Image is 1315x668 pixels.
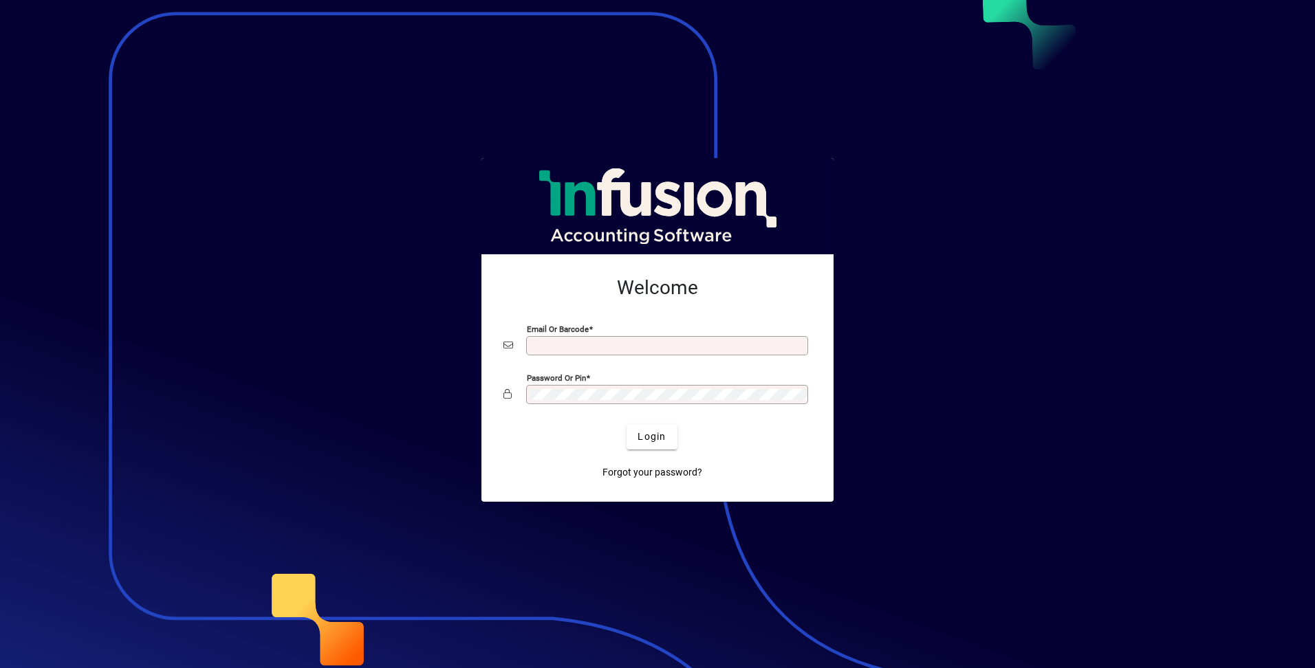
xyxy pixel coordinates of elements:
span: Login [638,430,666,444]
mat-label: Password or Pin [527,372,586,382]
h2: Welcome [503,276,812,300]
a: Forgot your password? [597,460,708,485]
button: Login [627,425,677,449]
mat-label: Email or Barcode [527,324,589,333]
span: Forgot your password? [602,465,702,480]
